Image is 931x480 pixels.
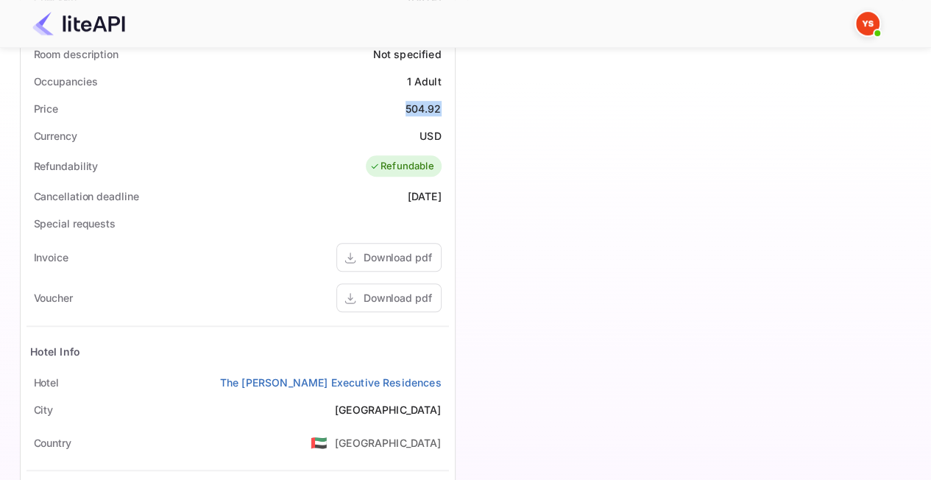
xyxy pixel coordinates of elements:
[406,101,442,116] div: 504.92
[373,46,442,62] div: Not specified
[369,159,434,174] div: Refundable
[406,74,441,89] div: 1 Adult
[420,128,441,144] div: USD
[30,344,81,359] div: Hotel Info
[34,435,71,451] div: Country
[311,429,328,456] span: United States
[856,12,879,35] img: Yandex Support
[335,402,442,417] div: [GEOGRAPHIC_DATA]
[34,101,59,116] div: Price
[34,188,139,204] div: Cancellation deadline
[34,375,60,390] div: Hotel
[34,402,54,417] div: City
[408,188,442,204] div: [DATE]
[34,158,99,174] div: Refundability
[220,375,442,390] a: The [PERSON_NAME] Executive Residences
[364,290,432,306] div: Download pdf
[34,128,77,144] div: Currency
[364,250,432,265] div: Download pdf
[335,435,442,451] div: [GEOGRAPHIC_DATA]
[32,12,125,35] img: LiteAPI Logo
[34,250,68,265] div: Invoice
[34,74,98,89] div: Occupancies
[34,46,118,62] div: Room description
[34,290,73,306] div: Voucher
[34,216,116,231] div: Special requests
